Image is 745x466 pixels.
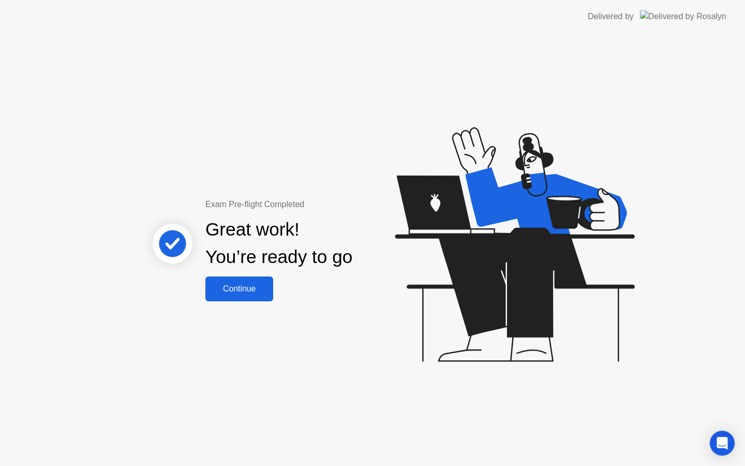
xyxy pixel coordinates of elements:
div: Open Intercom Messenger [710,431,735,456]
button: Continue [205,276,273,301]
img: Delivered by Rosalyn [640,10,726,22]
div: Great work! You’re ready to go [205,216,352,271]
div: Exam Pre-flight Completed [205,198,419,211]
div: Continue [208,284,270,294]
div: Delivered by [588,10,634,23]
